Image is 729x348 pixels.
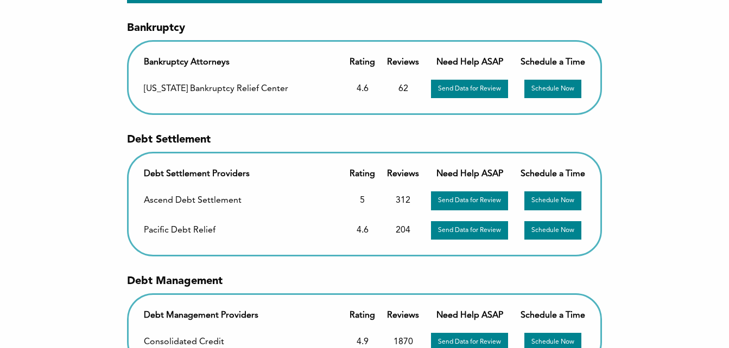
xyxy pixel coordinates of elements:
[431,191,508,210] button: Send Data for Review
[344,305,381,327] th: Rating
[344,51,381,74] th: Rating
[382,187,424,215] td: 312
[138,51,343,74] th: Bankruptcy Attorneys
[344,163,381,186] th: Rating
[138,187,343,215] td: Ascend Debt Settlement
[382,217,424,245] td: 204
[138,163,343,186] th: Debt Settlement Providers
[431,221,508,240] button: Send Data for Review
[426,305,514,327] th: Need Help ASAP
[524,221,581,240] a: Schedule Now
[426,51,514,74] th: Need Help ASAP
[127,21,602,36] div: Bankruptcy
[382,75,424,104] td: 62
[138,217,343,245] td: Pacific Debt Relief
[127,132,602,147] div: Debt Settlement
[344,187,381,215] td: 5
[138,75,343,104] td: [US_STATE] Bankruptcy Relief Center
[382,51,424,74] th: Reviews
[426,163,514,186] th: Need Help ASAP
[344,217,381,245] td: 4.6
[138,305,343,327] th: Debt Management Providers
[344,75,381,104] td: 4.6
[515,163,591,186] th: Schedule a Time
[382,163,424,186] th: Reviews
[524,80,581,98] a: Schedule Now
[515,305,591,327] th: Schedule a Time
[524,191,581,210] a: Schedule Now
[382,305,424,327] th: Reviews
[515,51,591,74] th: Schedule a Time
[127,274,602,289] div: Debt Management
[431,80,508,98] button: Send Data for Review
